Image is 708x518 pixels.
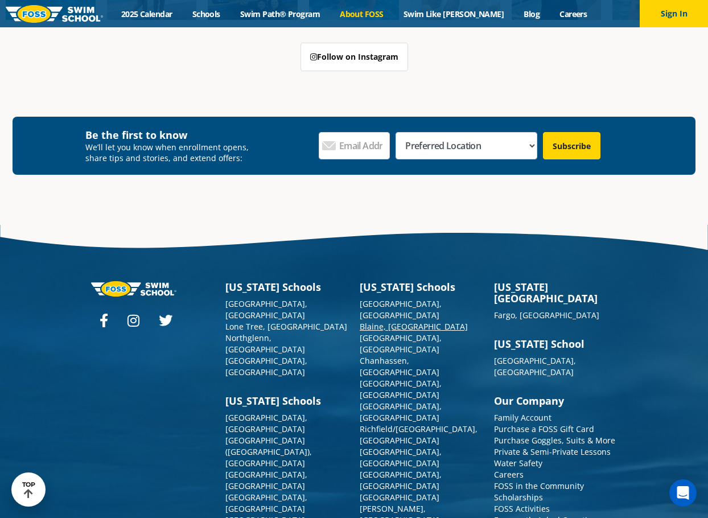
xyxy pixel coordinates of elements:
div: Open Intercom Messenger [669,479,697,507]
img: Foss-logo-horizontal-white.svg [91,281,176,297]
h3: [US_STATE] Schools [360,281,483,293]
a: Scholarships [494,492,543,503]
a: Blog [514,9,550,19]
a: Schools [182,9,230,19]
h4: Be the first to know [85,128,257,142]
a: Follow on Instagram [301,43,408,71]
input: Email Address [319,132,390,159]
a: Careers [494,469,524,480]
h3: [US_STATE][GEOGRAPHIC_DATA] [494,281,617,304]
a: Swim Path® Program [230,9,330,19]
a: Family Account [494,412,551,423]
a: Water Safety [494,458,542,468]
input: Subscribe [543,132,600,159]
a: [GEOGRAPHIC_DATA], [GEOGRAPHIC_DATA] [225,355,307,377]
img: FOSS Swim School Logo [6,5,103,23]
a: [GEOGRAPHIC_DATA], [GEOGRAPHIC_DATA] [360,446,442,468]
a: [GEOGRAPHIC_DATA], [GEOGRAPHIC_DATA] [225,412,307,434]
a: Blaine, [GEOGRAPHIC_DATA] [360,321,468,332]
a: [GEOGRAPHIC_DATA], [GEOGRAPHIC_DATA] [225,469,307,491]
a: 2025 Calendar [111,9,182,19]
a: About FOSS [330,9,394,19]
a: Private & Semi-Private Lessons [494,446,611,457]
a: [GEOGRAPHIC_DATA], [GEOGRAPHIC_DATA] [360,469,442,491]
h3: [US_STATE] School [494,338,617,350]
a: Lone Tree, [GEOGRAPHIC_DATA] [225,321,347,332]
a: Northglenn, [GEOGRAPHIC_DATA] [225,332,305,355]
a: [GEOGRAPHIC_DATA], [GEOGRAPHIC_DATA] [225,298,307,320]
a: [GEOGRAPHIC_DATA], [GEOGRAPHIC_DATA] [360,298,442,320]
h3: Our Company [494,395,617,406]
a: FOSS in the Community [494,480,584,491]
a: [GEOGRAPHIC_DATA], [GEOGRAPHIC_DATA] [360,332,442,355]
a: [GEOGRAPHIC_DATA], [GEOGRAPHIC_DATA] [225,492,307,514]
a: Chanhassen, [GEOGRAPHIC_DATA] [360,355,439,377]
p: We’ll let you know when enrollment opens, share tips and stories, and extend offers: [85,142,257,163]
a: [GEOGRAPHIC_DATA], [GEOGRAPHIC_DATA] [494,355,576,377]
a: Fargo, [GEOGRAPHIC_DATA] [494,310,599,320]
a: Swim Like [PERSON_NAME] [393,9,514,19]
div: TOP [22,481,35,499]
a: [GEOGRAPHIC_DATA] ([GEOGRAPHIC_DATA]), [GEOGRAPHIC_DATA] [225,435,312,468]
h3: [US_STATE] Schools [225,281,348,293]
a: Richfield/[GEOGRAPHIC_DATA], [GEOGRAPHIC_DATA] [360,424,478,446]
a: FOSS Activities [494,503,550,514]
a: [GEOGRAPHIC_DATA], [GEOGRAPHIC_DATA] [360,401,442,423]
a: Purchase Goggles, Suits & More [494,435,615,446]
a: [GEOGRAPHIC_DATA], [GEOGRAPHIC_DATA] [360,378,442,400]
h3: [US_STATE] Schools [225,395,348,406]
a: Careers [550,9,597,19]
a: Purchase a FOSS Gift Card [494,424,594,434]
